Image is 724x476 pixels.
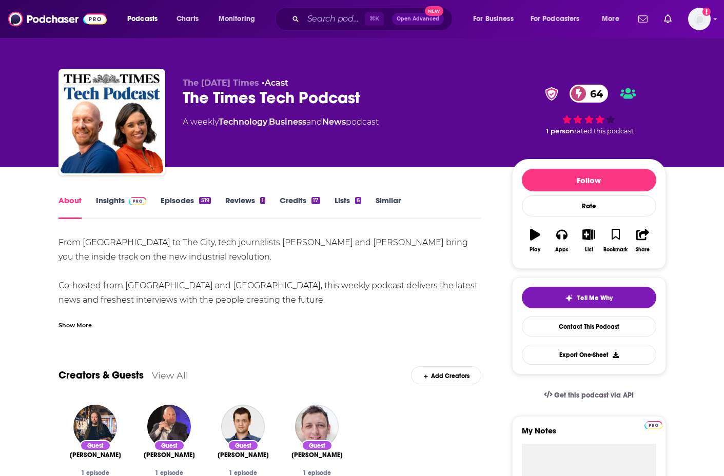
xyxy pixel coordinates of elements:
a: Similar [376,195,401,219]
img: User Profile [688,8,711,30]
img: Podchaser Pro [129,197,147,205]
span: For Business [473,12,514,26]
button: Open AdvancedNew [392,13,444,25]
a: Business [269,117,306,127]
span: Logged in as Isabellaoidem [688,8,711,30]
span: [PERSON_NAME] [144,451,195,459]
div: Guest [80,440,111,451]
a: Acast [265,78,288,88]
a: Gene Berdichevsky [218,451,269,459]
span: Charts [177,12,199,26]
span: New [425,6,443,16]
span: [PERSON_NAME] [218,451,269,459]
label: My Notes [522,426,656,444]
span: For Podcasters [531,12,580,26]
div: Search podcasts, credits, & more... [285,7,462,31]
img: Gene Berdichevsky [221,405,265,448]
div: Share [636,247,650,253]
a: Contact This Podcast [522,316,656,336]
span: Tell Me Why [577,294,613,302]
span: The [DATE] Times [183,78,259,88]
a: About [58,195,82,219]
a: Reviews1 [225,195,265,219]
a: Episodes519 [161,195,210,219]
div: From [GEOGRAPHIC_DATA] to The City, tech journalists [PERSON_NAME] and [PERSON_NAME] bring you th... [58,235,482,422]
button: Apps [549,222,575,259]
button: Show profile menu [688,8,711,30]
div: Add Creators [411,366,481,384]
button: List [575,222,602,259]
img: Podchaser Pro [644,421,662,429]
button: open menu [595,11,632,27]
div: List [585,247,593,253]
a: 64 [570,85,608,103]
img: Marc Andreessen [147,405,191,448]
button: open menu [211,11,268,27]
a: Show notifications dropdown [660,10,676,28]
div: Bookmark [603,247,628,253]
img: Jaron Lanier [73,405,117,448]
img: verified Badge [542,87,561,101]
button: Export One-Sheet [522,345,656,365]
a: News [322,117,346,127]
div: Guest [302,440,332,451]
a: Marc Andreessen [144,451,195,459]
span: Podcasts [127,12,158,26]
span: • [262,78,288,88]
a: Credits17 [280,195,320,219]
a: Creators & Guests [58,369,144,382]
div: 519 [199,197,210,204]
button: Share [629,222,656,259]
img: Ben Thompson [295,405,339,448]
div: Guest [154,440,185,451]
span: rated this podcast [574,127,634,135]
span: 1 person [546,127,574,135]
img: tell me why sparkle [565,294,573,302]
span: [PERSON_NAME] [291,451,343,459]
div: Apps [555,247,569,253]
button: open menu [466,11,526,27]
span: Open Advanced [397,16,439,22]
a: Charts [170,11,205,27]
div: 1 [260,197,265,204]
a: The Times Tech Podcast [61,71,163,173]
a: Get this podcast via API [536,383,642,408]
input: Search podcasts, credits, & more... [303,11,365,27]
div: 17 [311,197,320,204]
span: More [602,12,619,26]
a: Jaron Lanier [70,451,121,459]
div: verified Badge64 1 personrated this podcast [512,78,666,142]
button: open menu [120,11,171,27]
div: Play [530,247,540,253]
button: Follow [522,169,656,191]
button: Bookmark [602,222,629,259]
a: View All [152,370,188,381]
img: Podchaser - Follow, Share and Rate Podcasts [8,9,107,29]
button: open menu [524,11,595,27]
span: Monitoring [219,12,255,26]
span: ⌘ K [365,12,384,26]
span: 64 [580,85,608,103]
a: Technology [219,117,267,127]
button: tell me why sparkleTell Me Why [522,287,656,308]
span: [PERSON_NAME] [70,451,121,459]
a: Lists6 [335,195,361,219]
div: Rate [522,195,656,216]
a: Pro website [644,420,662,429]
a: InsightsPodchaser Pro [96,195,147,219]
span: and [306,117,322,127]
svg: Add a profile image [702,8,711,16]
div: 6 [355,197,361,204]
a: Show notifications dropdown [634,10,652,28]
span: Get this podcast via API [554,391,634,400]
div: A weekly podcast [183,116,379,128]
span: , [267,117,269,127]
button: Play [522,222,549,259]
a: Ben Thompson [291,451,343,459]
div: Guest [228,440,259,451]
